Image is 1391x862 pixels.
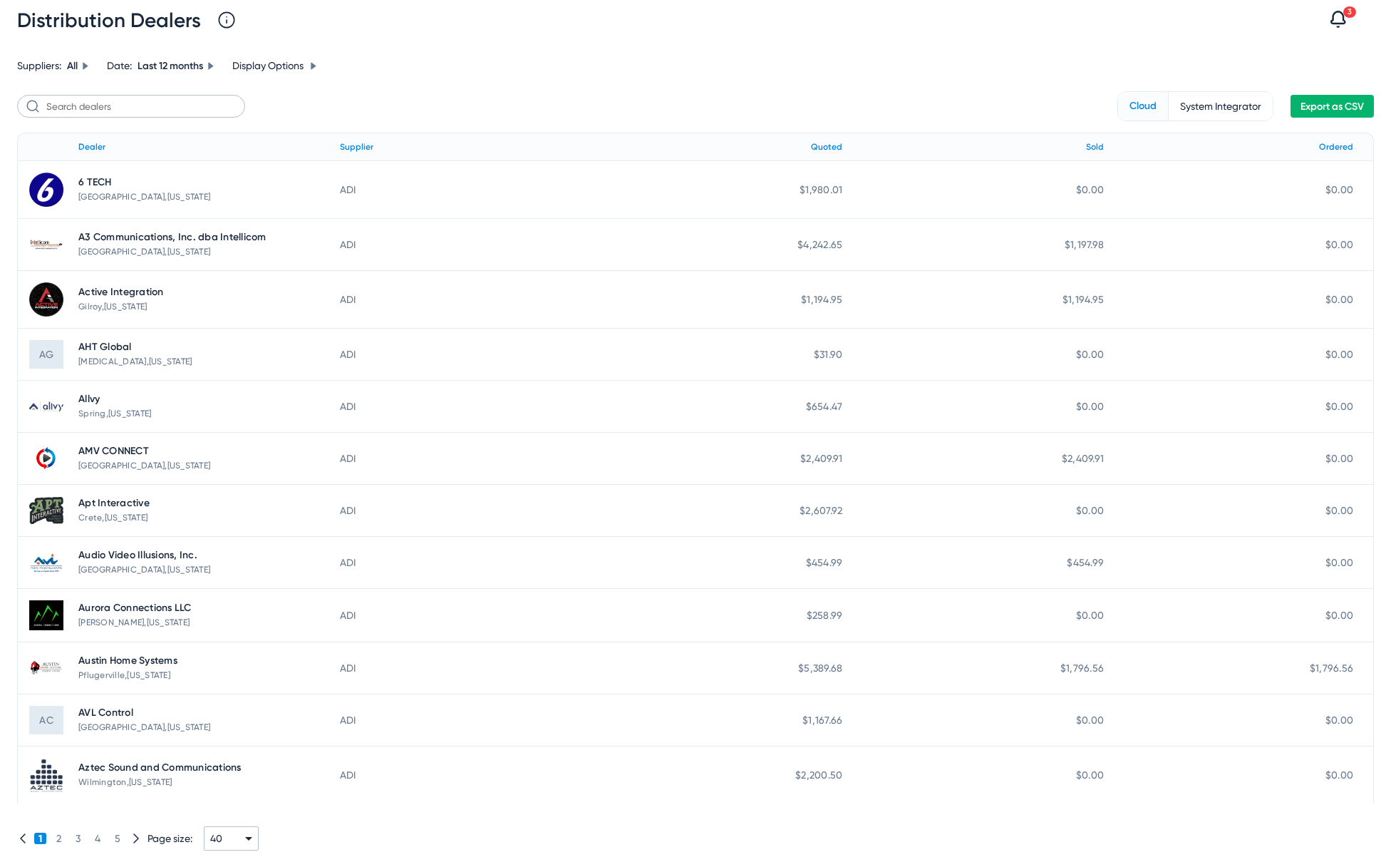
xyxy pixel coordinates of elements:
[1124,183,1353,197] span: $0.00
[340,662,356,674] span: ADI
[78,458,329,473] div: [GEOGRAPHIC_DATA] , [US_STATE]
[601,183,843,197] span: $1,980.01
[1124,608,1353,622] span: $0.00
[210,833,223,844] span: 40
[862,347,1104,361] span: $0.00
[601,503,843,518] span: $2,607.92
[862,139,1112,155] div: Sold
[78,139,329,155] div: Dealer
[78,601,192,615] span: Aurora Connections LLC
[29,282,63,317] img: P_mVpyBf_0ahaNhwwWEs3Q.png
[78,563,329,577] div: [GEOGRAPHIC_DATA] , [US_STATE]
[39,347,54,361] div: AG
[78,496,150,510] span: Apt Interactive
[1300,101,1364,113] span: Export as CSV
[138,60,203,72] span: Last 12 months
[29,401,63,411] img: -mUj-0Wt2Ea1mzX938dREQ.jpg
[17,9,201,32] span: Distribution Dealers
[29,446,63,471] img: uLxrR4KREECusAEtggNTiw.jpg
[78,285,164,299] span: Active Integration
[17,95,245,118] input: Search dealers
[601,661,843,675] span: $5,389.68
[1124,503,1353,518] span: $0.00
[29,553,63,573] img: bTSkiyVj3Ee_mBME4g0aGA.jpg
[107,60,132,71] span: Date:
[29,240,63,249] img: MvI2aqtsJk-Sb5I6UDIUhg.jpg
[78,615,329,630] div: [PERSON_NAME] , [US_STATE]
[1124,139,1362,155] div: Ordered
[340,505,356,516] span: ADI
[862,399,1104,414] span: $0.00
[91,833,105,844] span: 4
[601,608,843,622] span: $258.99
[1319,139,1353,155] div: Ordered
[29,497,63,524] img: HqeYtvU9sEOqWH9RJDLdQA.png
[340,349,356,360] span: ADI
[78,510,329,525] div: Crete , [US_STATE]
[601,399,843,414] span: $654.47
[601,292,843,307] span: $1,194.95
[67,60,78,72] span: All
[78,668,329,682] div: Pflugerville , [US_STATE]
[340,557,356,568] span: ADI
[78,406,329,421] div: Spring , [US_STATE]
[340,239,356,250] span: ADI
[110,833,125,844] span: 5
[340,610,356,621] span: ADI
[1118,92,1168,120] span: Cloud
[862,768,1104,782] span: $0.00
[1124,768,1353,782] span: $0.00
[340,401,356,412] span: ADI
[862,292,1104,307] span: $1,194.95
[1291,95,1374,118] button: Export as CSV
[862,608,1104,622] span: $0.00
[340,139,373,155] div: Supplier
[78,340,132,354] span: AHT Global
[601,237,843,252] span: $4,242.65
[1124,661,1353,675] span: $1,796.56
[601,555,843,570] span: $454.99
[862,555,1104,570] span: $454.99
[811,139,842,155] div: Quoted
[78,654,177,668] span: Austin Home Systems
[1124,292,1353,307] span: $0.00
[862,183,1104,197] span: $0.00
[29,756,63,795] img: TuO7o09jKUeoAtM_9rPd6w.png
[1169,92,1273,120] span: System Integrator
[29,173,63,207] img: SB0AH9jqpk-iZ5jHez95pw.png
[78,775,329,789] div: Wilmington , [US_STATE]
[29,600,63,630] img: 10APEVypmUilCO1JyHQOIA.png
[340,294,356,305] span: ADI
[1124,713,1353,727] span: $0.00
[78,230,267,245] span: A3 Communications, Inc. dba Intellicom
[29,660,63,677] img: MyO1LinAQkamJXj5wPm92w.jpg
[17,60,61,71] span: Suppliers:
[78,761,242,775] span: Aztec Sound and Communications
[78,720,329,734] div: [GEOGRAPHIC_DATA] , [US_STATE]
[340,139,590,155] div: Supplier
[862,451,1104,466] span: $2,409.91
[601,347,843,361] span: $31.90
[232,60,304,71] span: Display Options
[1124,237,1353,252] span: $0.00
[71,833,85,844] span: 3
[601,451,843,466] span: $2,409.91
[39,713,53,727] div: AC
[78,190,329,204] div: [GEOGRAPHIC_DATA] , [US_STATE]
[1124,399,1353,414] span: $0.00
[862,713,1104,727] span: $0.00
[78,444,149,458] span: AMV CONNECT
[1086,139,1104,155] div: Sold
[1124,555,1353,570] span: $0.00
[52,833,66,844] span: 2
[78,245,329,259] div: [GEOGRAPHIC_DATA] , [US_STATE]
[1124,451,1353,466] span: $0.00
[78,139,105,155] div: Dealer
[78,548,197,563] span: Audio Video Illusions, Inc.
[1124,347,1353,361] span: $0.00
[601,713,843,727] span: $1,167.66
[862,661,1104,675] span: $1,796.56
[340,184,356,195] span: ADI
[78,175,112,190] span: 6 TECH
[601,768,843,782] span: $2,200.50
